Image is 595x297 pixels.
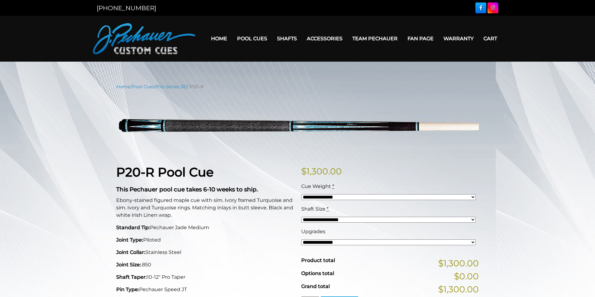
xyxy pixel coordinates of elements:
span: $0.00 [454,270,479,283]
a: Pool Cues [132,84,155,90]
p: .850 [116,261,294,269]
strong: Joint Size: [116,262,141,268]
span: $1,300.00 [438,283,479,296]
p: Piloted [116,236,294,244]
abbr: required [332,183,334,189]
nav: Breadcrumb [116,83,479,90]
span: Grand total [301,283,330,289]
strong: Standard Tip: [116,225,150,230]
a: Shafts [272,31,302,46]
p: Ebony-stained figured maple cue with sim. Ivory framed Turquoise and sim. Ivory and Turquoise rin... [116,197,294,219]
a: Warranty [439,31,478,46]
span: $1,300.00 [438,257,479,270]
span: Options total [301,270,334,276]
a: Home [206,31,232,46]
p: Pechauer Jade Medium [116,224,294,231]
abbr: required [327,206,328,212]
strong: P20-R Pool Cue [116,164,214,180]
strong: Joint Collar: [116,249,145,255]
a: Fan Page [403,31,439,46]
span: Shaft Size [301,206,325,212]
a: Pro Series (R) [156,84,187,90]
span: $ [301,166,306,177]
span: Product total [301,257,335,263]
a: Pool Cues [232,31,272,46]
p: Stainless Steel [116,249,294,256]
bdi: 1,300.00 [301,166,342,177]
p: 10-12" Pro Taper [116,273,294,281]
a: [PHONE_NUMBER] [97,4,156,12]
span: Cue Weight [301,183,331,189]
a: Home [116,84,130,90]
span: Upgrades [301,229,325,234]
strong: Pin Type: [116,286,139,292]
strong: Shaft Taper: [116,274,147,280]
a: Accessories [302,31,347,46]
img: Pechauer Custom Cues [93,23,195,54]
p: Pechauer Speed JT [116,286,294,293]
a: Team Pechauer [347,31,403,46]
img: p20-R.png [116,95,479,155]
a: Cart [478,31,502,46]
strong: This Pechauer pool cue takes 6-10 weeks to ship. [116,186,258,193]
strong: Joint Type: [116,237,143,243]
